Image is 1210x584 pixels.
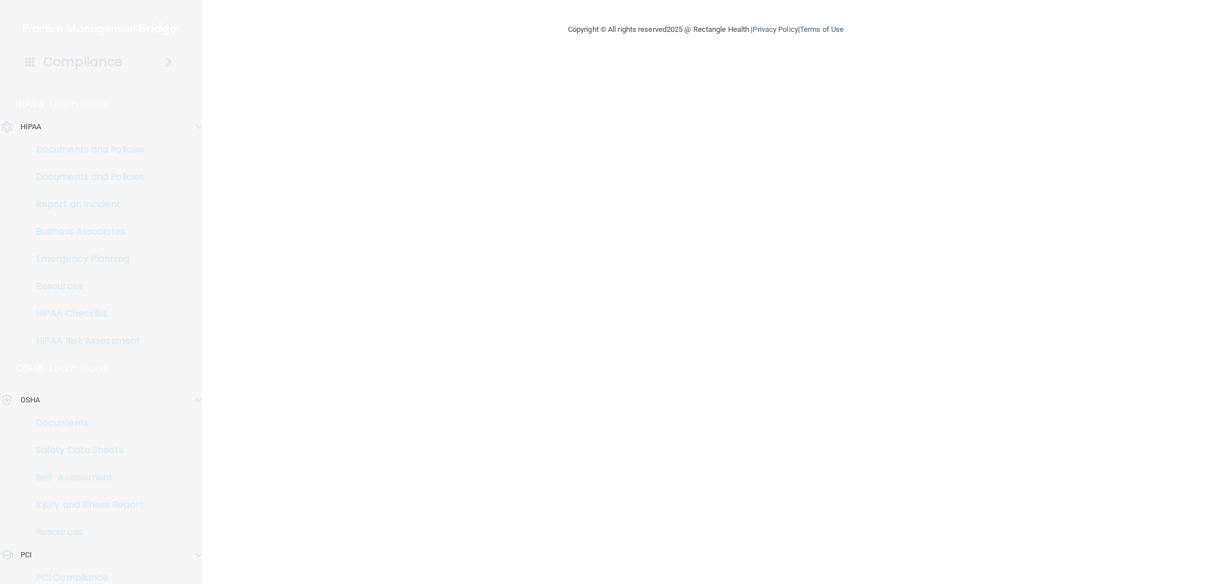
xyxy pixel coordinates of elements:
[7,308,163,319] p: HIPAA Checklist
[23,18,178,40] img: PMB logo
[7,226,163,237] p: Business Associates
[7,499,163,511] p: Injury and Illness Report
[21,548,32,562] p: PCI
[800,25,844,34] a: Terms of Use
[50,361,110,375] p: Learn More!
[7,572,163,583] p: PCI Compliance
[7,527,163,538] p: Resources
[7,281,163,292] p: Resources
[7,171,163,183] p: Documents and Policies
[7,253,163,265] p: Emergency Planning
[15,97,44,111] p: HIPAA
[7,144,163,155] p: Documents and Policies
[7,445,163,456] p: Safety Data Sheets
[7,472,163,483] p: Self-Assessment
[21,120,42,134] p: HIPAA
[43,54,122,70] h4: Compliance
[15,361,44,375] p: OSHA
[498,11,914,48] div: Copyright © All rights reserved 2025 @ Rectangle Health | |
[21,393,40,407] p: OSHA
[50,97,111,111] p: Learn More!
[753,25,798,34] a: Privacy Policy
[7,417,163,429] p: Documents
[7,335,163,347] p: HIPAA Risk Assessment
[7,199,163,210] p: Report an Incident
